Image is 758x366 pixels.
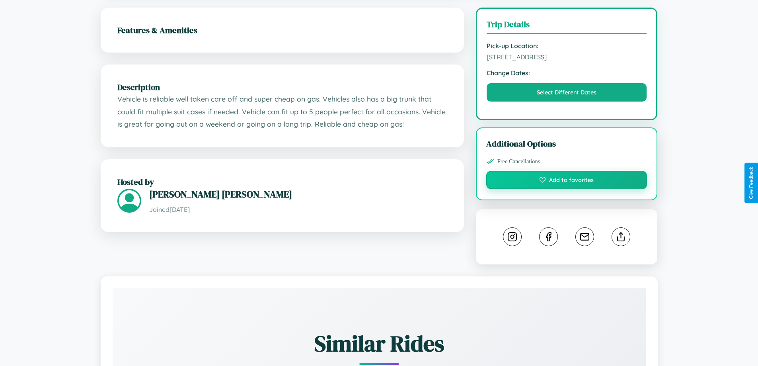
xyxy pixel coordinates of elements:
[140,328,618,359] h2: Similar Rides
[497,158,540,165] span: Free Cancellations
[117,176,447,188] h2: Hosted by
[748,167,754,199] div: Give Feedback
[117,24,447,36] h2: Features & Amenities
[149,204,447,215] p: Joined [DATE]
[117,93,447,131] p: Vehicle is reliable well taken care off and super cheap on gas. Vehicles also has a big trunk tha...
[487,69,647,77] strong: Change Dates:
[486,171,647,189] button: Add to favorites
[487,18,647,34] h3: Trip Details
[487,42,647,50] strong: Pick-up Location:
[487,83,647,102] button: Select Different Dates
[117,81,447,93] h2: Description
[487,53,647,61] span: [STREET_ADDRESS]
[149,188,447,201] h3: [PERSON_NAME] [PERSON_NAME]
[486,138,647,149] h3: Additional Options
